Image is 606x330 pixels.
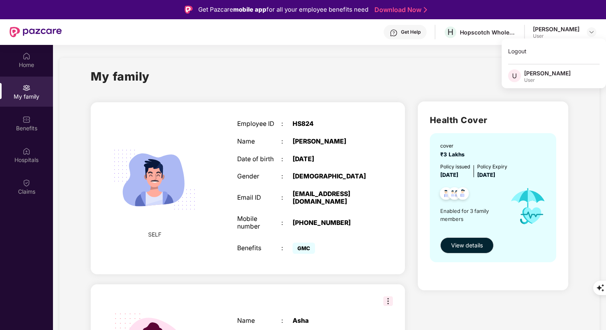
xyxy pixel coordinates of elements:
[237,317,281,325] div: Name
[293,243,315,254] span: GMC
[440,163,470,170] div: Policy issued
[10,27,62,37] img: New Pazcare Logo
[237,215,281,230] div: Mobile number
[22,52,31,60] img: svg+xml;base64,PHN2ZyBpZD0iSG9tZSIgeG1sbnM9Imh0dHA6Ly93d3cudzMub3JnLzIwMDAvc3ZnIiB3aWR0aD0iMjAiIG...
[293,138,370,146] div: [PERSON_NAME]
[401,29,421,35] div: Get Help
[22,115,31,123] img: svg+xml;base64,PHN2ZyBpZD0iQmVuZWZpdHMiIHhtbG5zPSJodHRwOi8vd3d3LnczLm9yZy8yMDAwL3N2ZyIgd2lkdGg9Ij...
[281,245,293,252] div: :
[424,6,427,14] img: Stroke
[390,29,398,37] img: svg+xml;base64,PHN2ZyBpZD0iSGVscC0zMngzMiIgeG1sbnM9Imh0dHA6Ly93d3cudzMub3JnLzIwMDAvc3ZnIiB3aWR0aD...
[533,33,580,39] div: User
[91,67,150,85] h1: My family
[148,230,161,239] span: SELF
[440,151,468,158] span: ₹3 Lakhs
[445,185,464,204] img: svg+xml;base64,PHN2ZyB4bWxucz0iaHR0cDovL3d3dy53My5vcmcvMjAwMC9zdmciIHdpZHRoPSI0OC45MTUiIGhlaWdodD...
[104,129,205,230] img: svg+xml;base64,PHN2ZyB4bWxucz0iaHR0cDovL3d3dy53My5vcmcvMjAwMC9zdmciIHdpZHRoPSIyMjQiIGhlaWdodD0iMT...
[453,185,473,204] img: svg+xml;base64,PHN2ZyB4bWxucz0iaHR0cDovL3d3dy53My5vcmcvMjAwMC9zdmciIHdpZHRoPSI0OC45NDMiIGhlaWdodD...
[440,172,458,178] span: [DATE]
[440,142,468,150] div: cover
[460,28,516,36] div: Hopscotch Wholesale Trading Private Limited
[237,245,281,252] div: Benefits
[293,120,370,128] div: HS824
[524,69,571,77] div: [PERSON_NAME]
[237,156,281,163] div: Date of birth
[293,317,370,325] div: Asha
[237,173,281,180] div: Gender
[503,179,553,233] img: icon
[281,317,293,325] div: :
[293,173,370,180] div: [DEMOGRAPHIC_DATA]
[451,241,483,250] span: View details
[281,120,293,128] div: :
[237,138,281,146] div: Name
[588,29,595,35] img: svg+xml;base64,PHN2ZyBpZD0iRHJvcGRvd24tMzJ4MzIiIHhtbG5zPSJodHRwOi8vd3d3LnczLm9yZy8yMDAwL3N2ZyIgd2...
[374,6,425,14] a: Download Now
[22,179,31,187] img: svg+xml;base64,PHN2ZyBpZD0iQ2xhaW0iIHhtbG5zPSJodHRwOi8vd3d3LnczLm9yZy8yMDAwL3N2ZyIgd2lkdGg9IjIwIi...
[185,6,193,14] img: Logo
[237,194,281,202] div: Email ID
[22,147,31,155] img: svg+xml;base64,PHN2ZyBpZD0iSG9zcGl0YWxzIiB4bWxucz0iaHR0cDovL3d3dy53My5vcmcvMjAwMC9zdmciIHdpZHRoPS...
[524,77,571,83] div: User
[533,25,580,33] div: [PERSON_NAME]
[281,219,293,227] div: :
[502,43,606,59] div: Logout
[440,237,494,253] button: View details
[22,84,31,92] img: svg+xml;base64,PHN2ZyB3aWR0aD0iMjAiIGhlaWdodD0iMjAiIHZpZXdCb3g9IjAgMCAyMCAyMCIgZmlsbD0ibm9uZSIgeG...
[281,173,293,180] div: :
[293,219,370,227] div: [PHONE_NUMBER]
[477,163,507,170] div: Policy Expiry
[293,190,370,205] div: [EMAIL_ADDRESS][DOMAIN_NAME]
[281,138,293,146] div: :
[281,156,293,163] div: :
[430,113,556,127] h2: Health Cover
[436,185,456,204] img: svg+xml;base64,PHN2ZyB4bWxucz0iaHR0cDovL3d3dy53My5vcmcvMjAwMC9zdmciIHdpZHRoPSI0OC45NDMiIGhlaWdodD...
[198,5,368,14] div: Get Pazcare for all your employee benefits need
[281,194,293,202] div: :
[237,120,281,128] div: Employee ID
[383,296,393,306] img: svg+xml;base64,PHN2ZyB3aWR0aD0iMzIiIGhlaWdodD0iMzIiIHZpZXdCb3g9IjAgMCAzMiAzMiIgZmlsbD0ibm9uZSIgeG...
[233,6,266,13] strong: mobile app
[440,207,503,223] span: Enabled for 3 family members
[512,71,517,81] span: U
[293,156,370,163] div: [DATE]
[447,27,453,37] span: H
[477,172,495,178] span: [DATE]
